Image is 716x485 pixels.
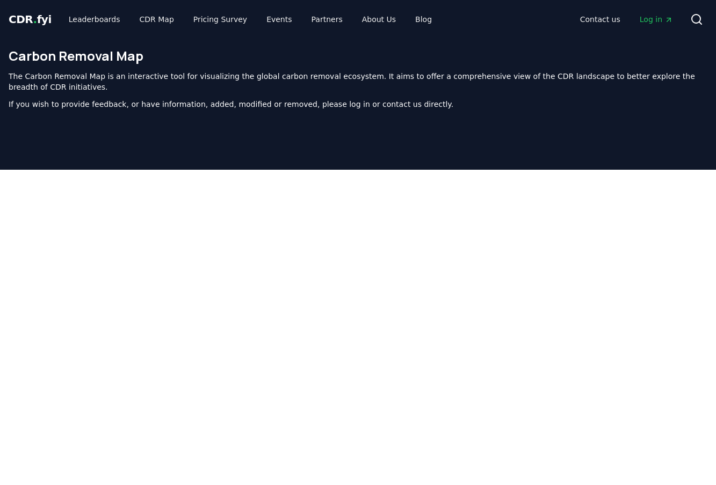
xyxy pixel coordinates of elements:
a: Leaderboards [60,10,129,29]
nav: Main [60,10,440,29]
h1: Carbon Removal Map [9,47,707,64]
a: Pricing Survey [185,10,256,29]
a: Events [258,10,300,29]
span: Log in [640,14,673,25]
span: CDR fyi [9,13,52,26]
span: . [33,13,37,26]
a: CDR Map [131,10,183,29]
a: Log in [631,10,682,29]
a: Partners [303,10,351,29]
p: The Carbon Removal Map is an interactive tool for visualizing the global carbon removal ecosystem... [9,71,707,92]
p: If you wish to provide feedback, or have information, added, modified or removed, please log in o... [9,99,707,110]
a: About Us [353,10,404,29]
a: CDR.fyi [9,12,52,27]
a: Blog [407,10,440,29]
a: Contact us [572,10,629,29]
nav: Main [572,10,682,29]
